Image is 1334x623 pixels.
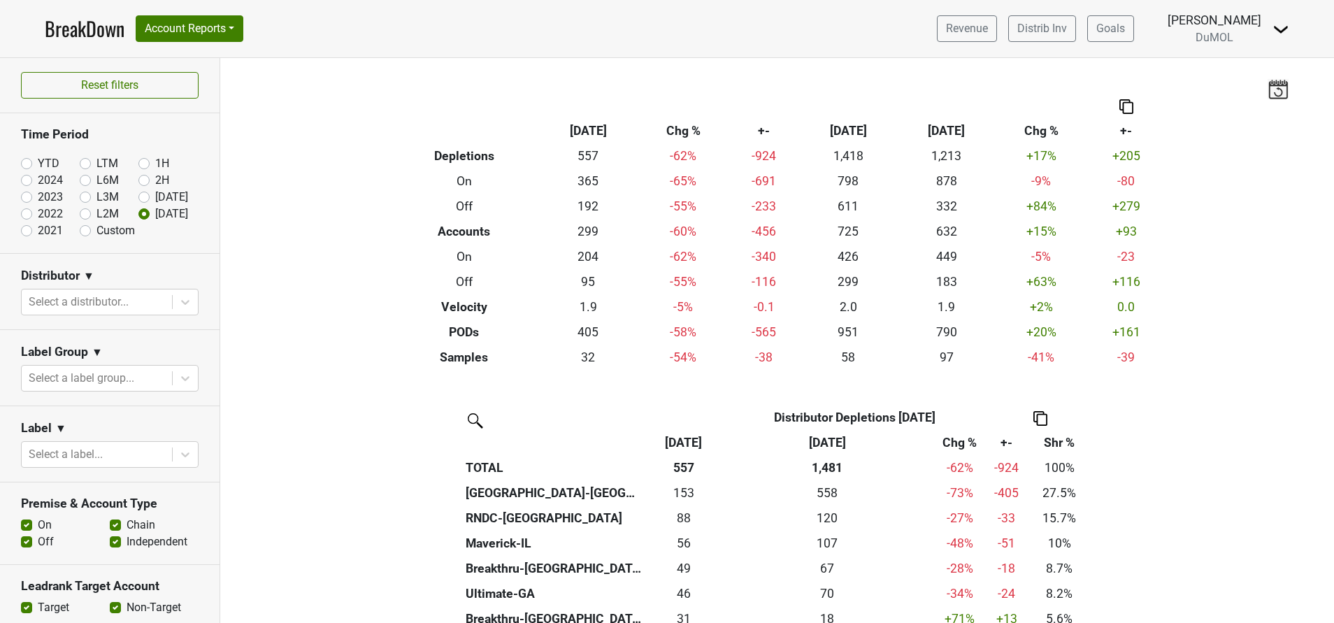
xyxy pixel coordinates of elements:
[897,143,995,169] td: 1,213
[38,517,52,534] label: On
[729,169,799,194] td: -691
[21,72,199,99] button: Reset filters
[1087,143,1165,169] td: +205
[38,534,54,550] label: Off
[1026,430,1093,455] th: Shr %: activate to sort column ascending
[637,345,729,370] td: -54 %
[463,506,645,531] th: RNDC-[GEOGRAPHIC_DATA]
[1008,15,1076,42] a: Distrib Inv
[637,219,729,244] td: -60 %
[1033,411,1047,426] img: Copy to clipboard
[463,480,645,506] th: [GEOGRAPHIC_DATA]-[GEOGRAPHIC_DATA]
[539,269,637,294] td: 95
[637,269,729,294] td: -55 %
[996,169,1087,194] td: -9 %
[96,189,119,206] label: L3M
[799,219,897,244] td: 725
[637,143,729,169] td: -62 %
[932,506,987,531] td: -27 %
[55,420,66,437] span: ▼
[722,405,987,430] th: Distributor Depletions [DATE]
[996,143,1087,169] td: +17 %
[83,268,94,285] span: ▼
[96,172,119,189] label: L6M
[645,556,722,581] td: 48.5
[637,169,729,194] td: -65 %
[38,206,63,222] label: 2022
[722,480,932,506] th: 558.100
[21,268,80,283] h3: Distributor
[932,531,987,556] td: -48 %
[722,556,932,581] th: 66.999
[729,345,799,370] td: -38
[1087,118,1165,143] th: +-
[389,169,539,194] th: On
[637,294,729,320] td: -5 %
[799,169,897,194] td: 798
[799,269,897,294] td: 299
[799,244,897,269] td: 426
[897,244,995,269] td: 449
[539,169,637,194] td: 365
[649,585,719,603] div: 46
[799,194,897,219] td: 611
[1087,219,1165,244] td: +93
[897,269,995,294] td: 183
[1087,294,1165,320] td: 0.0
[463,581,645,606] th: Ultimate-GA
[389,244,539,269] th: On
[155,155,169,172] label: 1H
[1087,320,1165,345] td: +161
[96,206,119,222] label: L2M
[996,194,1087,219] td: +84 %
[637,320,729,345] td: -58 %
[897,118,995,143] th: [DATE]
[21,421,52,436] h3: Label
[645,506,722,531] td: 87.666
[38,155,59,172] label: YTD
[996,219,1087,244] td: +15 %
[539,219,637,244] td: 299
[1087,244,1165,269] td: -23
[539,244,637,269] td: 204
[21,127,199,142] h3: Time Period
[1168,11,1261,29] div: [PERSON_NAME]
[38,599,69,616] label: Target
[389,143,539,169] th: Depletions
[389,219,539,244] th: Accounts
[45,14,124,43] a: BreakDown
[463,430,645,455] th: &nbsp;: activate to sort column ascending
[1026,506,1093,531] td: 15.7%
[645,430,722,455] th: Oct '25: activate to sort column ascending
[799,320,897,345] td: 951
[649,484,719,502] div: 153
[1087,345,1165,370] td: -39
[996,294,1087,320] td: +2 %
[389,269,539,294] th: Off
[947,461,973,475] span: -62%
[96,155,118,172] label: LTM
[996,118,1087,143] th: Chg %
[21,345,88,359] h3: Label Group
[1087,15,1134,42] a: Goals
[645,531,722,556] td: 55.667
[127,599,181,616] label: Non-Target
[155,189,188,206] label: [DATE]
[729,143,799,169] td: -924
[897,320,995,345] td: 790
[1196,31,1233,44] span: DuMOL
[463,455,645,480] th: TOTAL
[994,461,1019,475] span: -924
[389,345,539,370] th: Samples
[932,581,987,606] td: -34 %
[932,556,987,581] td: -28 %
[991,585,1022,603] div: -24
[991,484,1022,502] div: -405
[726,585,929,603] div: 70
[722,430,932,455] th: Oct '24: activate to sort column ascending
[1087,169,1165,194] td: -80
[1026,455,1093,480] td: 100%
[92,344,103,361] span: ▼
[722,531,932,556] th: 106.999
[155,206,188,222] label: [DATE]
